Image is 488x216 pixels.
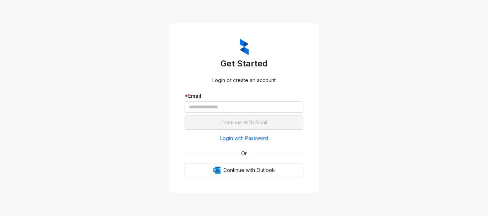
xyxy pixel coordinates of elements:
[185,76,303,84] div: Login or create an account
[240,39,249,55] img: ZumaIcon
[185,58,303,69] h3: Get Started
[185,115,303,130] button: Continue With Email
[185,163,303,177] button: OutlookContinue with Outlook
[185,133,303,144] button: Login with Password
[220,134,268,142] span: Login with Password
[213,167,221,174] img: Outlook
[185,92,303,100] div: Email
[236,150,252,157] span: Or
[223,166,275,174] span: Continue with Outlook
